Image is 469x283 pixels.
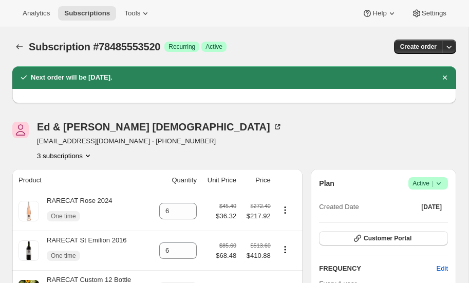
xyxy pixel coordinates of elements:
th: Unit Price [200,169,239,192]
h2: FREQUENCY [319,263,436,274]
button: Dismiss notification [438,70,452,85]
button: Analytics [16,6,56,21]
button: Tools [118,6,157,21]
h2: Plan [319,178,334,188]
span: Analytics [23,9,50,17]
button: Customer Portal [319,231,448,246]
span: | [432,179,434,187]
span: $68.48 [216,251,236,261]
button: Product actions [277,244,293,255]
th: Price [239,169,274,192]
span: Help [372,9,386,17]
span: $410.88 [242,251,271,261]
small: $85.60 [219,242,236,249]
div: Ed & [PERSON_NAME] [DEMOGRAPHIC_DATA] [37,122,283,132]
span: Settings [422,9,446,17]
th: Quantity [151,169,200,192]
span: $36.32 [216,211,236,221]
span: Ed & Tracy Church [12,122,29,138]
span: Subscriptions [64,9,110,17]
span: Active [412,178,444,188]
th: Product [12,169,151,192]
span: Customer Portal [364,234,411,242]
span: Active [205,43,222,51]
span: Created Date [319,202,359,212]
button: Help [356,6,403,21]
h2: Next order will be [DATE]. [31,72,112,83]
small: $45.40 [219,203,236,209]
span: Create order [400,43,437,51]
span: Subscription #78485553520 [29,41,160,52]
button: Product actions [277,204,293,216]
div: RARECAT St Emilion 2016 [39,235,127,266]
button: Product actions [37,150,93,161]
span: Tools [124,9,140,17]
span: Recurring [168,43,195,51]
span: $217.92 [242,211,271,221]
span: [EMAIL_ADDRESS][DOMAIN_NAME] · [PHONE_NUMBER] [37,136,283,146]
button: Subscriptions [58,6,116,21]
button: Create order [394,40,443,54]
span: [DATE] [421,203,442,211]
small: $513.60 [251,242,271,249]
span: Edit [437,263,448,274]
img: product img [18,240,39,261]
small: $272.40 [251,203,271,209]
button: Settings [405,6,453,21]
button: Subscriptions [12,40,27,54]
button: Edit [430,260,454,277]
button: [DATE] [415,200,448,214]
div: RARECAT Rose 2024 [39,196,112,227]
span: One time [51,252,76,260]
img: product img [18,201,39,221]
span: One time [51,212,76,220]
